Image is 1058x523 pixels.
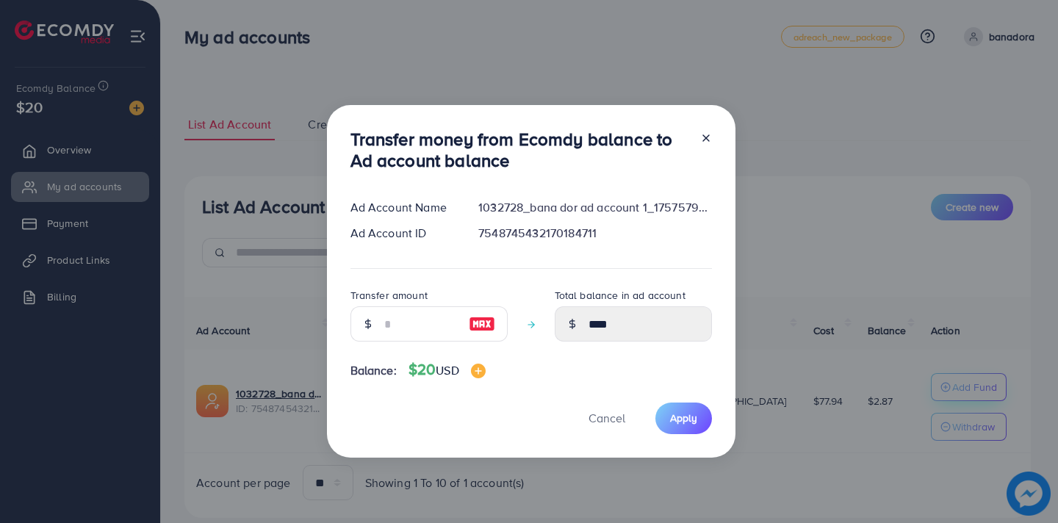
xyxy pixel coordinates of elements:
button: Cancel [570,403,644,434]
span: Apply [670,411,697,425]
h4: $20 [409,361,486,379]
div: Ad Account ID [339,225,467,242]
button: Apply [655,403,712,434]
div: 1032728_bana dor ad account 1_1757579407255 [467,199,723,216]
div: 7548745432170184711 [467,225,723,242]
h3: Transfer money from Ecomdy balance to Ad account balance [350,129,688,171]
label: Total balance in ad account [555,288,685,303]
div: Ad Account Name [339,199,467,216]
img: image [469,315,495,333]
span: Balance: [350,362,397,379]
span: USD [436,362,458,378]
img: image [471,364,486,378]
span: Cancel [589,410,625,426]
label: Transfer amount [350,288,428,303]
